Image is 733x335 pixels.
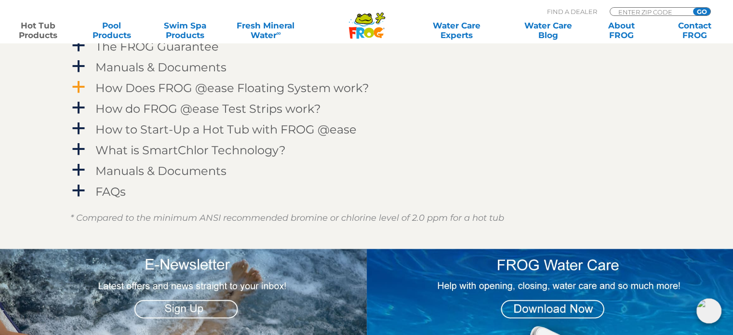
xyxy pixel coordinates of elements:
[95,123,357,136] h4: How to Start-Up a Hot Tub with FROG @ease
[95,185,126,198] h4: FAQs
[71,80,86,94] span: a
[666,21,723,40] a: ContactFROG
[593,21,650,40] a: AboutFROG
[617,8,682,16] input: Zip Code Form
[70,141,663,159] a: a What is SmartChlor Technology?
[157,21,213,40] a: Swim SpaProducts
[410,21,503,40] a: Water CareExperts
[95,40,219,53] h4: The FROG Guarantee
[95,102,321,115] h4: How do FROG @ease Test Strips work?
[71,163,86,177] span: a
[95,144,286,157] h4: What is SmartChlor Technology?
[71,121,86,136] span: a
[70,79,663,97] a: a How Does FROG @ease Floating System work?
[95,81,369,94] h4: How Does FROG @ease Floating System work?
[693,8,710,15] input: GO
[70,38,663,55] a: a The FROG Guarantee
[71,59,86,74] span: a
[10,21,67,40] a: Hot TubProducts
[71,39,86,53] span: a
[95,61,227,74] h4: Manuals & Documents
[230,21,301,40] a: Fresh MineralWater∞
[70,162,663,180] a: a Manuals & Documents
[95,164,227,177] h4: Manuals & Documents
[71,101,86,115] span: a
[696,298,721,323] img: openIcon
[520,21,576,40] a: Water CareBlog
[83,21,140,40] a: PoolProducts
[70,121,663,138] a: a How to Start-Up a Hot Tub with FROG @ease
[71,184,86,198] span: a
[70,58,663,76] a: a Manuals & Documents
[70,183,663,201] a: a FAQs
[70,213,504,223] em: * Compared to the minimum ANSI recommended bromine or chlorine level of 2.0 ppm for a hot tub
[276,29,280,37] sup: ∞
[547,7,597,16] p: Find A Dealer
[70,100,663,118] a: a How do FROG @ease Test Strips work?
[71,142,86,157] span: a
